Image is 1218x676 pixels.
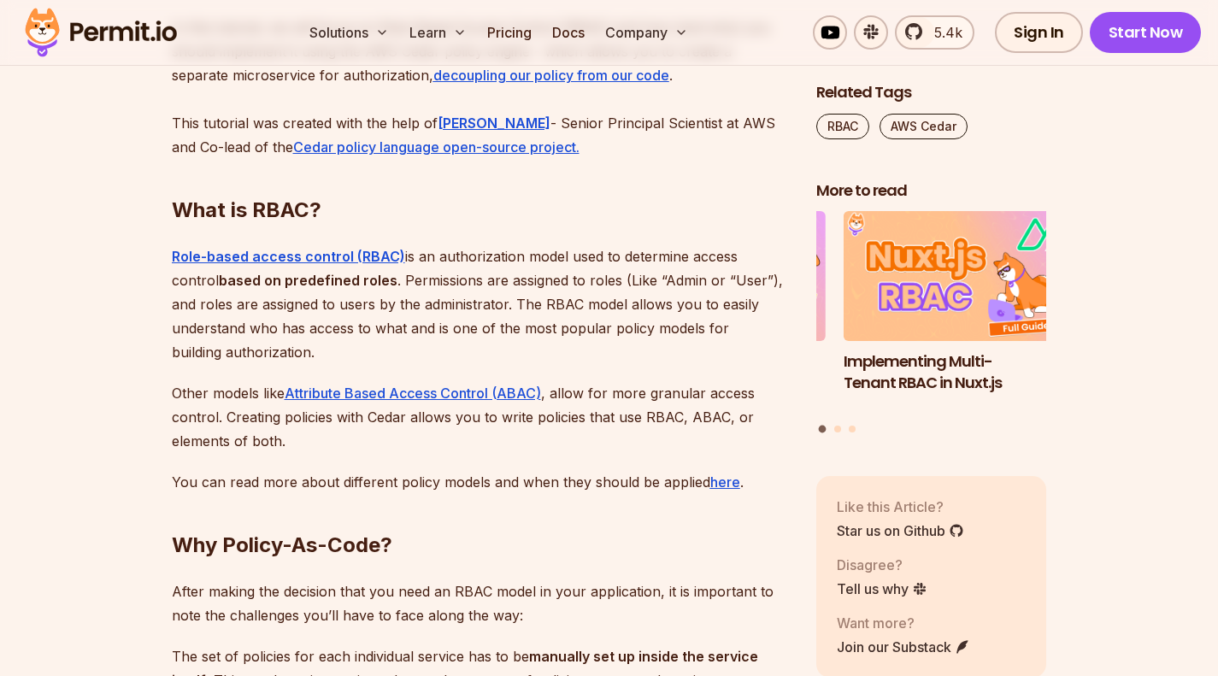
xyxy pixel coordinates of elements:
[837,520,964,541] a: Star us on Github
[172,532,392,557] strong: Why Policy-As-Code?
[598,15,695,50] button: Company
[837,637,970,657] a: Join our Substack
[433,67,669,84] a: decoupling our policy from our code
[819,426,827,433] button: Go to slide 1
[595,212,826,342] img: Policy-Based Access Control (PBAC) Isn’t as Great as You Think
[844,351,1074,394] h3: Implementing Multi-Tenant RBAC in Nuxt.js
[480,15,538,50] a: Pricing
[438,115,550,132] a: [PERSON_NAME]
[595,351,826,414] h3: Policy-Based Access Control (PBAC) Isn’t as Great as You Think
[837,613,970,633] p: Want more?
[816,212,1047,436] div: Posts
[880,114,968,139] a: AWS Cedar
[172,470,789,494] p: You can read more about different policy models and when they should be applied .
[710,473,740,491] a: here
[303,15,396,50] button: Solutions
[172,128,789,224] h2: What is RBAC?
[895,15,974,50] a: 5.4k
[834,426,841,432] button: Go to slide 2
[924,22,962,43] span: 5.4k
[172,248,405,265] a: Role-based access control (RBAC)
[1090,12,1202,53] a: Start Now
[816,114,869,139] a: RBAC
[837,579,927,599] a: Tell us why
[995,12,1083,53] a: Sign In
[172,381,789,453] p: Other models like , allow for more granular access control. Creating policies with Cedar allows y...
[172,15,789,159] p: In this tutorial, we will focus on Role-Based Access Control (RBAC) and how (and why) you should ...
[403,15,474,50] button: Learn
[816,82,1047,103] h2: Related Tags
[849,426,856,432] button: Go to slide 3
[844,212,1074,342] img: Implementing Multi-Tenant RBAC in Nuxt.js
[837,555,927,575] p: Disagree?
[172,244,789,364] p: is an authorization model used to determine access control . Permissions are assigned to roles (L...
[816,180,1047,202] h2: More to read
[844,212,1074,415] li: 1 of 3
[17,3,185,62] img: Permit logo
[545,15,591,50] a: Docs
[837,497,964,517] p: Like this Article?
[172,579,789,627] p: After making the decision that you need an RBAC model in your application, it is important to not...
[293,138,580,156] a: Cedar policy language open-source project.
[285,385,541,402] a: Attribute Based Access Control (ABAC)
[219,272,397,289] strong: based on predefined roles
[595,212,826,415] li: 3 of 3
